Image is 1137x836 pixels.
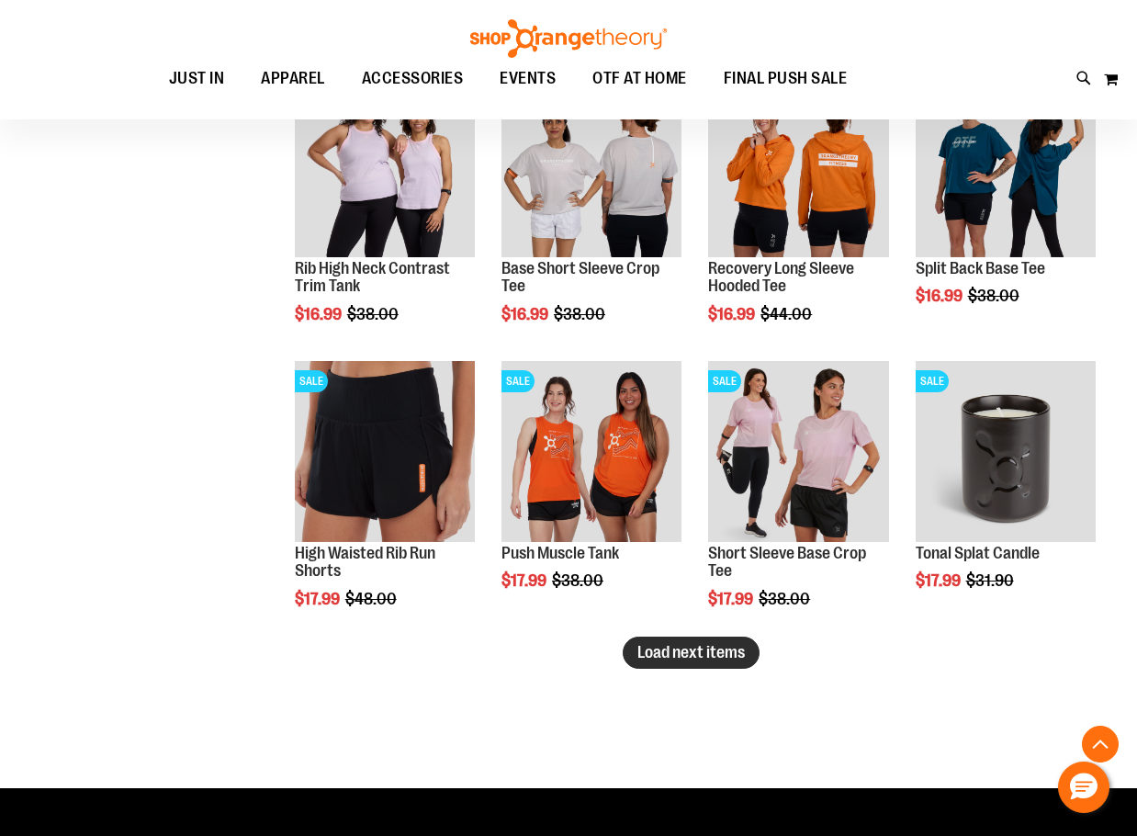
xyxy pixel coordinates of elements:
[286,67,484,370] div: product
[295,590,343,608] span: $17.99
[705,58,866,99] a: FINAL PUSH SALE
[286,352,484,655] div: product
[759,590,813,608] span: $38.00
[492,352,691,637] div: product
[362,58,464,99] span: ACCESSORIES
[968,287,1022,305] span: $38.00
[708,590,756,608] span: $17.99
[1082,726,1119,763] button: Back To Top
[501,259,659,296] a: Base Short Sleeve Crop Tee
[501,361,681,541] img: Product image for Push Muscle Tank
[295,361,475,541] img: High Waisted Rib Run Shorts
[500,58,556,99] span: EVENTS
[916,544,1040,562] a: Tonal Splat Candle
[916,370,949,392] span: SALE
[916,259,1045,277] a: Split Back Base Tee
[906,67,1105,352] div: product
[554,305,608,323] span: $38.00
[708,370,741,392] span: SALE
[295,305,344,323] span: $16.99
[295,544,435,581] a: High Waisted Rib Run Shorts
[592,58,687,99] span: OTF AT HOME
[501,76,681,259] a: Main Image of Base Short Sleeve Crop TeeSALE
[916,76,1096,256] img: Split Back Base Tee
[708,76,888,259] a: Main Image of Recovery Long Sleeve Hooded TeeSALE
[916,287,965,305] span: $16.99
[708,305,758,323] span: $16.99
[623,637,760,669] button: Load next items
[637,643,745,661] span: Load next items
[501,305,551,323] span: $16.99
[295,76,475,256] img: Rib Tank w/ Contrast Binding primary image
[501,76,681,256] img: Main Image of Base Short Sleeve Crop Tee
[708,76,888,256] img: Main Image of Recovery Long Sleeve Hooded Tee
[295,76,475,259] a: Rib Tank w/ Contrast Binding primary imageSALE
[1058,762,1109,813] button: Hello, have a question? Let’s chat.
[345,590,400,608] span: $48.00
[492,67,691,370] div: product
[699,352,897,655] div: product
[574,58,705,100] a: OTF AT HOME
[347,305,401,323] span: $38.00
[552,571,606,590] span: $38.00
[906,352,1105,637] div: product
[916,361,1096,541] img: Product image for Tonal Splat Candle
[708,361,888,541] img: Product image for Short Sleeve Base Crop Tee
[966,571,1017,590] span: $31.90
[916,361,1096,544] a: Product image for Tonal Splat CandleSALE
[261,58,325,99] span: APPAREL
[708,544,866,581] a: Short Sleeve Base Crop Tee
[242,58,343,100] a: APPAREL
[501,571,549,590] span: $17.99
[295,259,450,296] a: Rib High Neck Contrast Trim Tank
[708,361,888,544] a: Product image for Short Sleeve Base Crop TeeSALE
[151,58,243,100] a: JUST IN
[467,19,670,58] img: Shop Orangetheory
[481,58,574,100] a: EVENTS
[916,571,963,590] span: $17.99
[501,361,681,544] a: Product image for Push Muscle TankSALE
[169,58,225,99] span: JUST IN
[699,67,897,370] div: product
[501,370,535,392] span: SALE
[343,58,482,100] a: ACCESSORIES
[501,544,619,562] a: Push Muscle Tank
[760,305,815,323] span: $44.00
[295,370,328,392] span: SALE
[916,76,1096,259] a: Split Back Base TeeSALE
[295,361,475,544] a: High Waisted Rib Run ShortsSALE
[708,259,854,296] a: Recovery Long Sleeve Hooded Tee
[724,58,848,99] span: FINAL PUSH SALE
